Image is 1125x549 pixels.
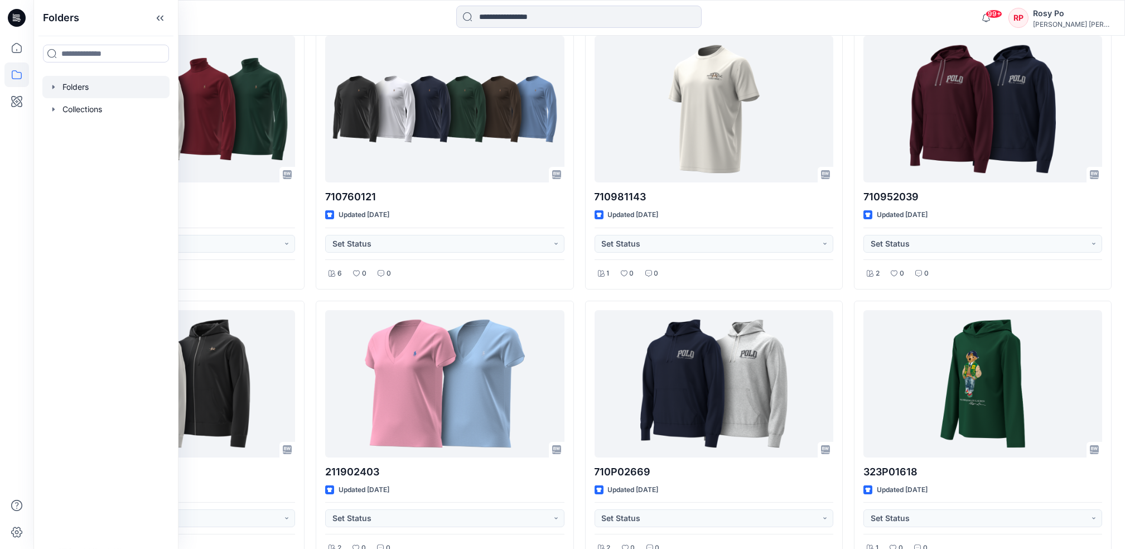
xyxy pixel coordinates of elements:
a: 710P02669 [595,310,833,457]
div: [PERSON_NAME] [PERSON_NAME] [1033,20,1111,28]
p: 323P01618 [863,464,1102,480]
p: 0 [387,268,391,280]
div: Rosy Po [1033,7,1111,20]
p: 0 [362,268,366,280]
p: Updated [DATE] [877,209,928,221]
a: 710760121 [325,36,564,182]
p: 0 [900,268,904,280]
p: 1 [607,268,610,280]
p: 710760121 [325,189,564,205]
p: 0 [630,268,634,280]
p: 710P02669 [595,464,833,480]
p: 710952039 [863,189,1102,205]
div: RP [1008,8,1029,28]
p: 710981143 [595,189,833,205]
p: Updated [DATE] [339,484,389,496]
p: Updated [DATE] [608,484,659,496]
p: Updated [DATE] [608,209,659,221]
p: Updated [DATE] [877,484,928,496]
p: 6 [337,268,342,280]
a: 710981143 [595,36,833,182]
p: Updated [DATE] [339,209,389,221]
span: 99+ [986,9,1002,18]
p: 0 [924,268,929,280]
a: 323P01618 [863,310,1102,457]
a: 710952039 [863,36,1102,182]
p: 0 [654,268,659,280]
p: 211902403 [325,464,564,480]
a: 211902403 [325,310,564,457]
p: 2 [876,268,880,280]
